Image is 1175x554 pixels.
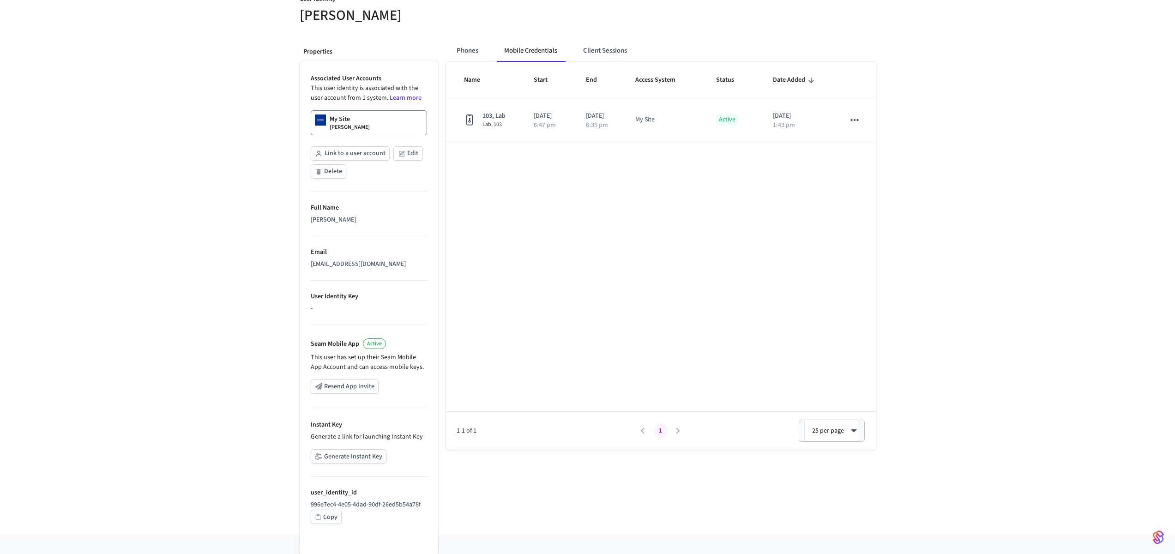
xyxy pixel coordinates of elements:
[716,114,738,126] p: Active
[457,426,634,436] span: 1-1 of 1
[311,500,427,510] p: 996e7ec4-4e05-4dad-90df-26ed5b54a78f
[390,93,422,102] a: Learn more
[311,110,427,135] a: My Site[PERSON_NAME]
[311,292,427,301] p: User Identity Key
[716,73,746,87] span: Status
[311,259,427,269] div: [EMAIL_ADDRESS][DOMAIN_NAME]
[773,111,823,121] p: [DATE]
[311,510,342,524] button: Copy
[367,340,382,348] span: Active
[311,339,359,349] p: Seam Mobile App
[323,512,337,523] div: Copy
[311,84,427,103] p: This user identity is associated with the user account from 1 system.
[311,353,427,372] p: This user has set up their Seam Mobile App Account and can access mobile keys.
[315,114,326,126] img: Dormakaba Community Site Logo
[311,304,427,313] div: -
[773,122,795,128] p: 1:43 pm
[311,146,390,161] button: Link to a user account
[311,164,346,179] button: Delete
[311,74,427,84] p: Associated User Accounts
[534,111,564,121] p: [DATE]
[1153,530,1164,545] img: SeamLogoGradient.69752ec5.svg
[482,111,506,121] span: 103, Lab
[773,73,817,87] span: Date Added
[311,215,427,225] div: [PERSON_NAME]
[586,73,609,87] span: End
[393,146,423,161] button: Edit
[311,420,427,430] p: Instant Key
[311,379,379,394] button: Resend App Invite
[653,423,668,438] button: page 1
[534,73,560,87] span: Start
[482,121,506,128] span: Lab, 103
[804,420,859,442] div: 25 per page
[303,47,434,57] p: Properties
[311,432,427,442] p: Generate a link for launching Instant Key
[330,114,350,124] p: My Site
[586,122,608,128] p: 6:35 pm
[449,40,486,62] button: Phones
[635,115,655,125] div: My Site
[311,203,427,213] p: Full Name
[635,73,687,87] span: Access System
[634,423,687,438] nav: pagination navigation
[311,449,386,464] button: Generate Instant Key
[330,124,370,131] p: [PERSON_NAME]
[464,73,492,87] span: Name
[300,6,582,25] h5: [PERSON_NAME]
[534,122,556,128] p: 6:47 pm
[586,111,613,121] p: [DATE]
[311,247,427,257] p: Email
[446,62,876,141] table: sticky table
[497,40,565,62] button: Mobile Credentials
[576,40,634,62] button: Client Sessions
[311,488,427,498] p: user_identity_id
